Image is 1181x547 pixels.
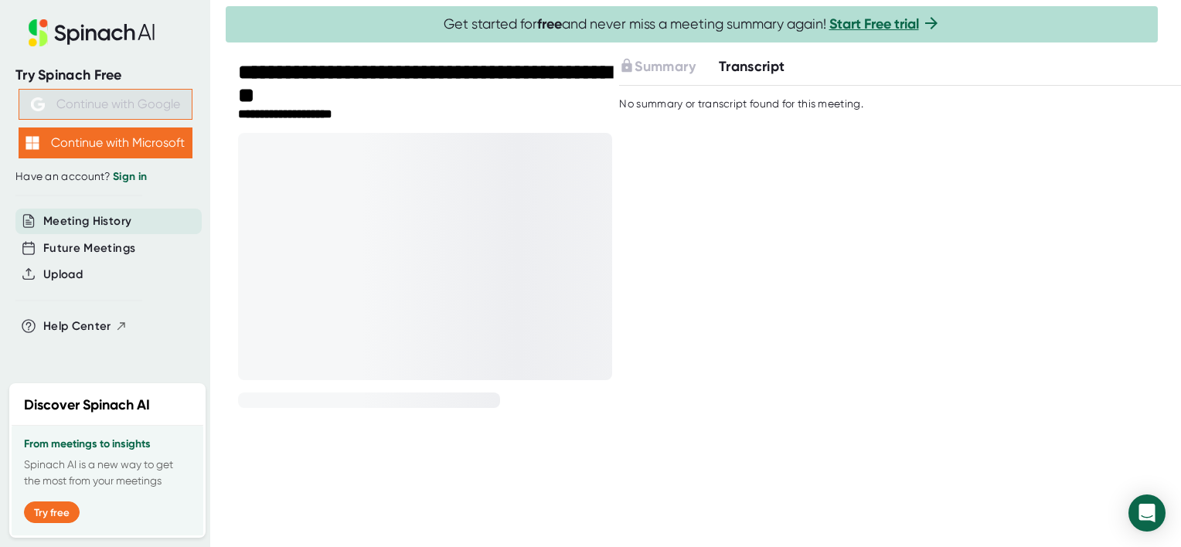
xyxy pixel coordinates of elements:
[24,501,80,523] button: Try free
[619,56,718,77] div: Upgrade to access
[24,395,150,416] h2: Discover Spinach AI
[24,438,191,450] h3: From meetings to insights
[829,15,919,32] a: Start Free trial
[113,170,147,183] a: Sign in
[444,15,941,33] span: Get started for and never miss a meeting summary again!
[619,56,695,77] button: Summary
[43,212,131,230] button: Meeting History
[43,318,111,335] span: Help Center
[537,15,562,32] b: free
[619,97,863,111] div: No summary or transcript found for this meeting.
[43,240,135,257] button: Future Meetings
[15,170,195,184] div: Have an account?
[719,58,785,75] span: Transcript
[19,89,192,120] button: Continue with Google
[43,318,128,335] button: Help Center
[635,58,695,75] span: Summary
[43,266,83,284] button: Upload
[24,457,191,489] p: Spinach AI is a new way to get the most from your meetings
[719,56,785,77] button: Transcript
[19,127,192,158] button: Continue with Microsoft
[1128,494,1166,532] div: Open Intercom Messenger
[31,97,45,111] img: Aehbyd4JwY73AAAAAElFTkSuQmCC
[15,66,195,84] div: Try Spinach Free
